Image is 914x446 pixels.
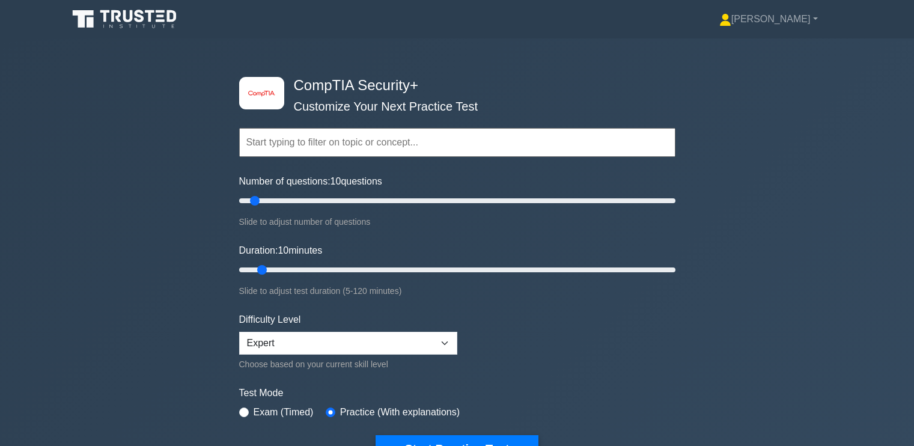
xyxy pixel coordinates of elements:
div: Slide to adjust number of questions [239,215,675,229]
a: [PERSON_NAME] [690,7,847,31]
label: Practice (With explanations) [340,405,460,420]
label: Exam (Timed) [254,405,314,420]
label: Number of questions: questions [239,174,382,189]
label: Duration: minutes [239,243,323,258]
span: 10 [331,176,341,186]
label: Difficulty Level [239,313,301,327]
input: Start typing to filter on topic or concept... [239,128,675,157]
h4: CompTIA Security+ [289,77,617,94]
div: Slide to adjust test duration (5-120 minutes) [239,284,675,298]
span: 10 [278,245,288,255]
div: Choose based on your current skill level [239,357,457,371]
label: Test Mode [239,386,675,400]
